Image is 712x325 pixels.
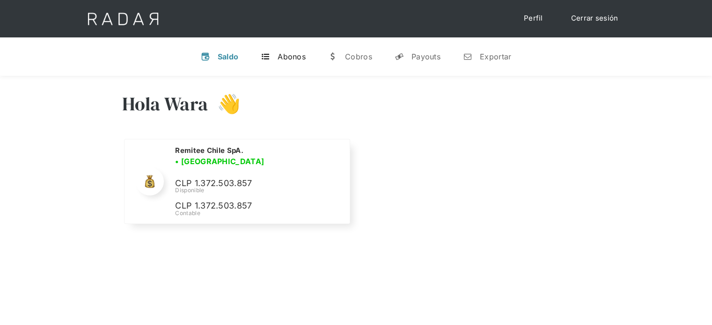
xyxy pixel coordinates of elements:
[463,52,472,61] div: n
[278,52,306,61] div: Abonos
[175,146,243,155] h2: Remitee Chile SpA.
[411,52,440,61] div: Payouts
[218,52,239,61] div: Saldo
[201,52,210,61] div: v
[345,52,372,61] div: Cobros
[122,92,208,116] h3: Hola Wara
[514,9,552,28] a: Perfil
[175,156,264,167] h3: • [GEOGRAPHIC_DATA]
[395,52,404,61] div: y
[261,52,270,61] div: t
[328,52,338,61] div: w
[175,186,338,195] div: Disponible
[175,199,316,213] p: CLP 1.372.503.857
[175,209,338,217] div: Contable
[562,9,628,28] a: Cerrar sesión
[175,177,316,190] p: CLP 1.372.503.857
[480,52,511,61] div: Exportar
[208,92,241,116] h3: 👋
